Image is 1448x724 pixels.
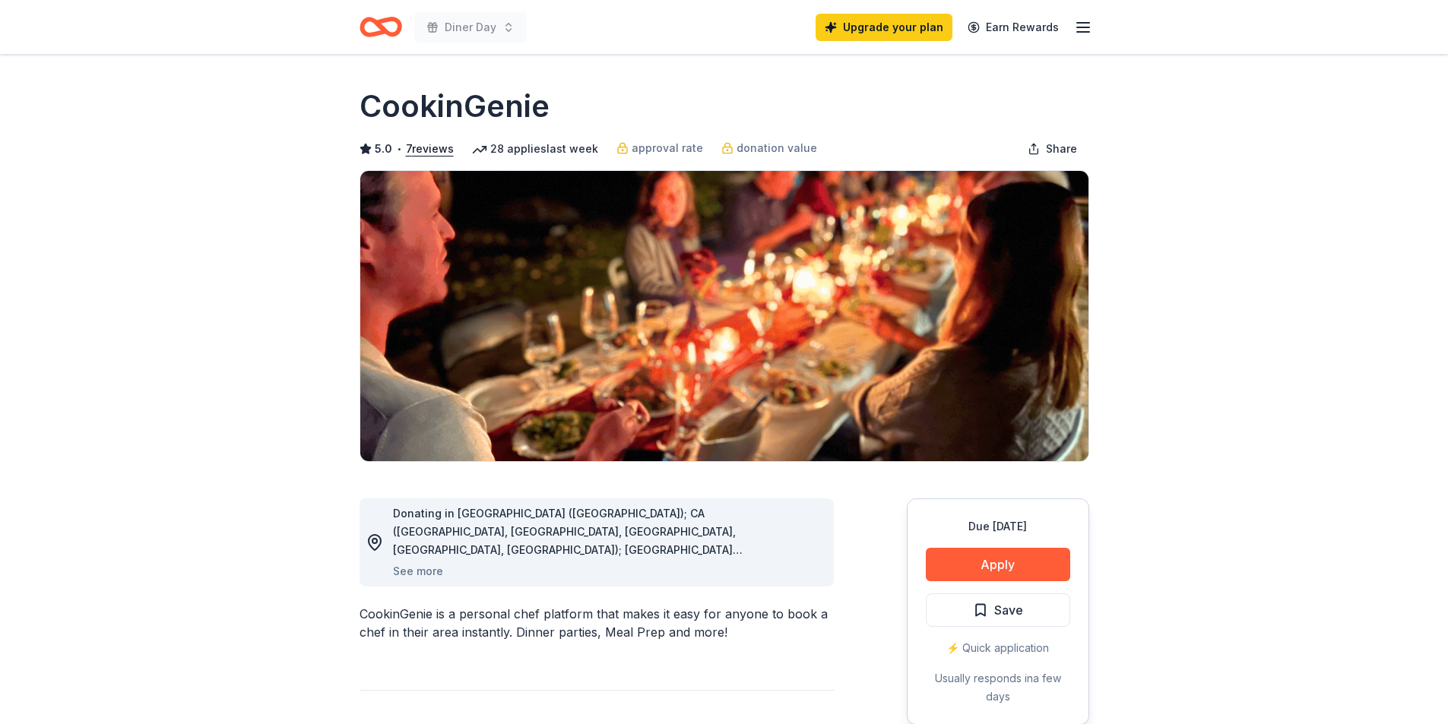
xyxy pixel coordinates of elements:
[1016,134,1089,164] button: Share
[616,139,703,157] a: approval rate
[926,639,1070,657] div: ⚡️ Quick application
[721,139,817,157] a: donation value
[994,600,1023,620] span: Save
[360,605,834,641] div: CookinGenie is a personal chef platform that makes it easy for anyone to book a chef in their are...
[375,140,392,158] span: 5.0
[396,143,401,155] span: •
[445,18,496,36] span: Diner Day
[360,9,402,45] a: Home
[406,140,454,158] button: 7reviews
[958,14,1068,41] a: Earn Rewards
[926,669,1070,706] div: Usually responds in a few days
[816,14,952,41] a: Upgrade your plan
[1046,140,1077,158] span: Share
[737,139,817,157] span: donation value
[926,548,1070,581] button: Apply
[926,593,1070,627] button: Save
[393,562,443,580] button: See more
[360,171,1088,461] img: Image for CookinGenie
[472,140,598,158] div: 28 applies last week
[926,517,1070,536] div: Due [DATE]
[414,12,527,43] button: Diner Day
[632,139,703,157] span: approval rate
[360,85,550,128] h1: CookinGenie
